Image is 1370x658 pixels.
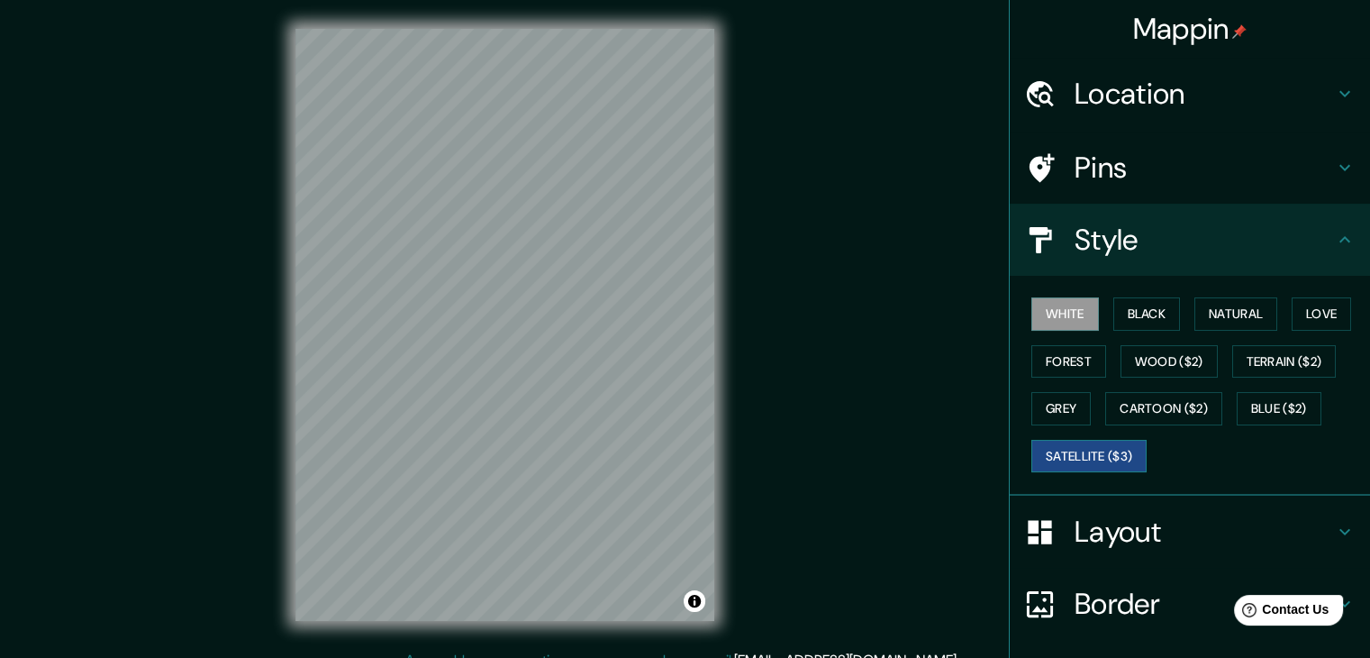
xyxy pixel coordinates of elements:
h4: Layout [1075,514,1334,550]
button: Grey [1031,392,1091,425]
button: Love [1292,297,1351,331]
canvas: Map [295,29,714,621]
div: Pins [1010,132,1370,204]
h4: Location [1075,76,1334,112]
h4: Pins [1075,150,1334,186]
div: Location [1010,58,1370,130]
iframe: Help widget launcher [1210,588,1350,638]
h4: Style [1075,222,1334,258]
button: Wood ($2) [1120,345,1218,379]
div: Style [1010,204,1370,276]
button: Toggle attribution [684,590,705,612]
div: Layout [1010,496,1370,568]
button: Satellite ($3) [1031,440,1147,473]
button: Forest [1031,345,1106,379]
button: White [1031,297,1099,331]
h4: Border [1075,586,1334,622]
button: Black [1113,297,1181,331]
button: Blue ($2) [1237,392,1321,425]
img: pin-icon.png [1232,24,1247,39]
button: Terrain ($2) [1232,345,1337,379]
button: Cartoon ($2) [1105,392,1222,425]
h4: Mappin [1133,11,1248,47]
div: Border [1010,568,1370,640]
button: Natural [1194,297,1277,331]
